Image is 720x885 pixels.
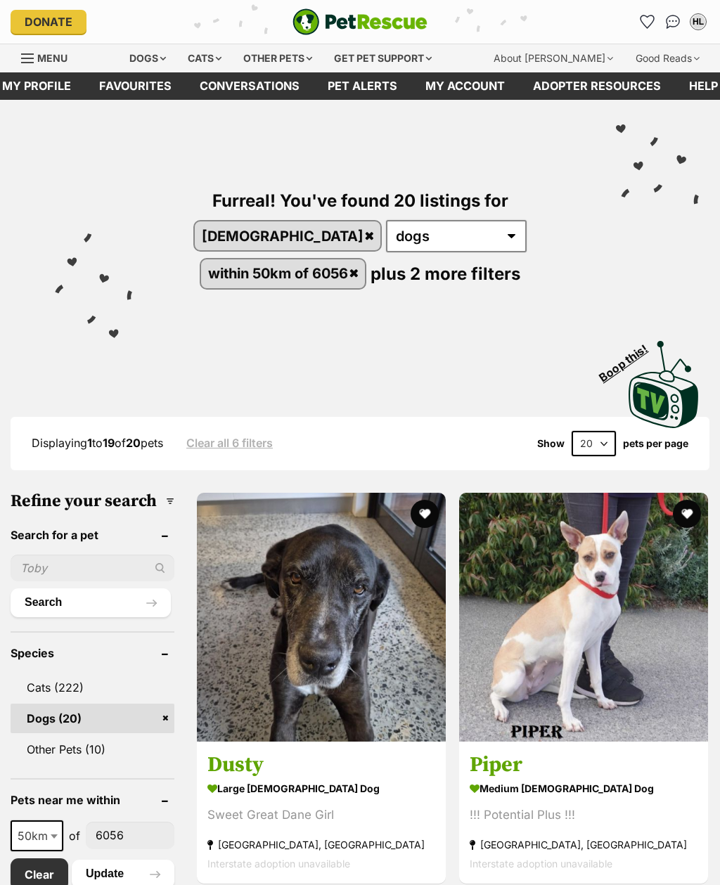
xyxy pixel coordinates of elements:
a: Donate [11,10,86,34]
button: favourite [411,500,439,528]
a: Dogs (20) [11,704,174,733]
header: Pets near me within [11,794,174,806]
h3: Refine your search [11,491,174,511]
a: Other Pets (10) [11,735,174,764]
div: Dogs [120,44,176,72]
span: Show [537,438,565,449]
strong: 19 [103,436,115,450]
div: Other pets [233,44,322,72]
a: Piper medium [DEMOGRAPHIC_DATA] Dog !!! Potential Plus !!! [GEOGRAPHIC_DATA], [GEOGRAPHIC_DATA] I... [459,741,708,884]
header: Search for a pet [11,529,174,541]
strong: 20 [126,436,141,450]
h3: Dusty [207,751,435,778]
a: PetRescue [292,8,427,35]
button: Search [11,588,171,616]
a: Adopter resources [519,72,675,100]
strong: 1 [87,436,92,450]
a: Clear all 6 filters [186,437,273,449]
span: Furreal! You've found 20 listings for [212,190,508,211]
div: Sweet Great Dane Girl [207,806,435,825]
a: [DEMOGRAPHIC_DATA] [195,221,380,250]
span: Menu [37,52,67,64]
a: My account [411,72,519,100]
span: Boop this! [597,333,662,384]
ul: Account quick links [636,11,709,33]
span: plus 2 more filters [371,263,520,283]
img: PetRescue TV logo [629,341,699,428]
img: Piper - Mixed breed Dog [459,493,708,742]
strong: [GEOGRAPHIC_DATA], [GEOGRAPHIC_DATA] [470,835,697,854]
a: conversations [186,72,314,100]
img: logo-e224e6f780fb5917bec1dbf3a21bbac754714ae5b6737aabdf751b685950b380.svg [292,8,427,35]
span: Interstate adoption unavailable [470,858,612,870]
header: Species [11,647,174,659]
a: Favourites [85,72,186,100]
strong: large [DEMOGRAPHIC_DATA] Dog [207,778,435,799]
span: 50km [12,826,62,846]
a: Boop this! [629,328,699,431]
img: chat-41dd97257d64d25036548639549fe6c8038ab92f7586957e7f3b1b290dea8141.svg [666,15,681,29]
strong: medium [DEMOGRAPHIC_DATA] Dog [470,778,697,799]
button: favourite [673,500,701,528]
div: Good Reads [626,44,709,72]
div: HL [691,15,705,29]
a: Menu [21,44,77,70]
a: Dusty large [DEMOGRAPHIC_DATA] Dog Sweet Great Dane Girl [GEOGRAPHIC_DATA], [GEOGRAPHIC_DATA] Int... [197,741,446,884]
a: Cats (222) [11,673,174,702]
input: Toby [11,555,174,581]
a: Favourites [636,11,659,33]
a: within 50km of 6056 [201,259,365,288]
span: 50km [11,820,63,851]
a: Conversations [662,11,684,33]
span: Interstate adoption unavailable [207,858,350,870]
div: Cats [178,44,231,72]
h3: Piper [470,751,697,778]
span: of [69,827,80,844]
img: Dusty - Great Dane Dog [197,493,446,742]
span: Displaying to of pets [32,436,163,450]
a: Pet alerts [314,72,411,100]
div: Get pet support [324,44,442,72]
strong: [GEOGRAPHIC_DATA], [GEOGRAPHIC_DATA] [207,835,435,854]
label: pets per page [623,438,688,449]
input: postcode [86,822,174,848]
button: My account [687,11,709,33]
div: About [PERSON_NAME] [484,44,623,72]
div: !!! Potential Plus !!! [470,806,697,825]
